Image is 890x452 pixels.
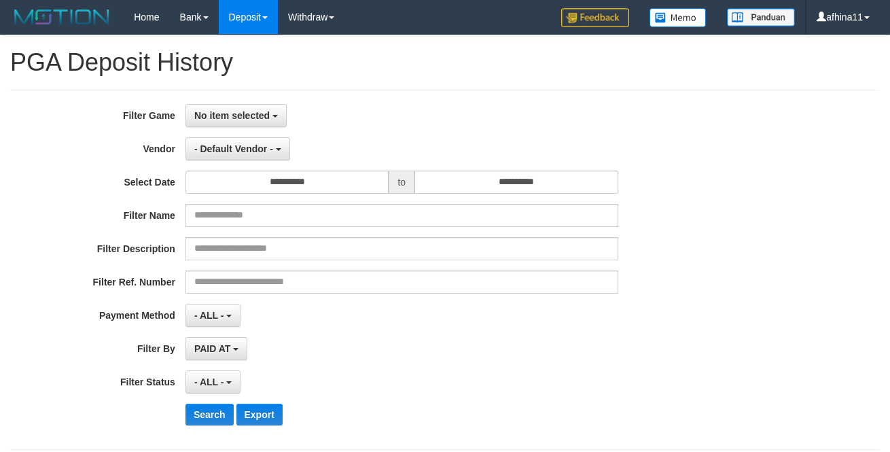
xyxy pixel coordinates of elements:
[185,137,290,160] button: - Default Vendor -
[185,304,241,327] button: - ALL -
[194,143,273,154] span: - Default Vendor -
[185,337,247,360] button: PAID AT
[649,8,707,27] img: Button%20Memo.svg
[10,7,113,27] img: MOTION_logo.png
[194,343,230,354] span: PAID AT
[236,404,283,425] button: Export
[185,104,287,127] button: No item selected
[194,310,224,321] span: - ALL -
[10,49,880,76] h1: PGA Deposit History
[185,370,241,394] button: - ALL -
[194,110,270,121] span: No item selected
[727,8,795,27] img: panduan.png
[561,8,629,27] img: Feedback.jpg
[194,377,224,387] span: - ALL -
[185,404,234,425] button: Search
[389,171,414,194] span: to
